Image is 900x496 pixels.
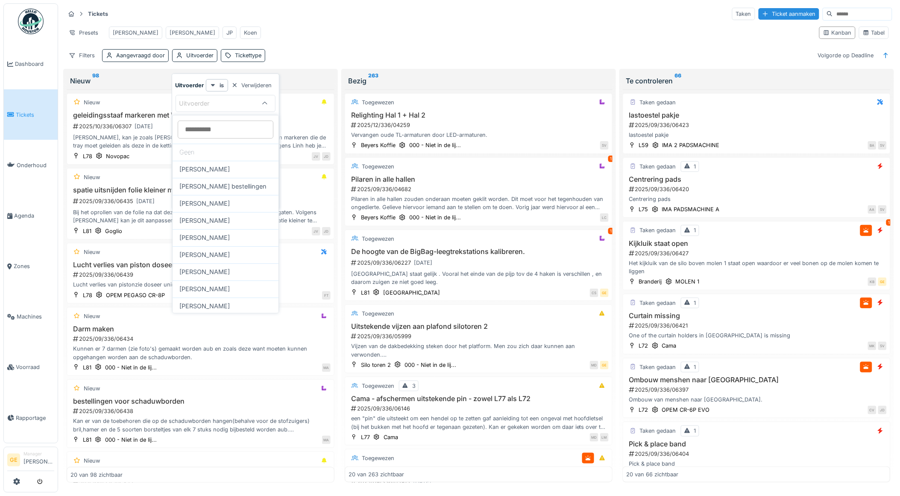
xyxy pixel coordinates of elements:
[220,81,224,89] strong: is
[70,325,331,333] h3: Darm maken
[116,51,165,59] div: Aangevraagd door
[362,454,394,462] div: Toegewezen
[878,342,887,350] div: SV
[361,361,391,369] div: Silo toren 2
[384,433,398,441] div: Cama
[70,417,331,433] div: Kan er van de toebehoren die op de schaduwborden hangen(behalve voor de stofzuigers) bril,hamer e...
[70,397,331,405] h3: bestellingen voor schaduwborden
[244,29,257,37] div: Koen
[72,121,331,132] div: 2025/10/336/06307
[662,406,710,414] div: OPEM CR-6P EVO
[113,29,158,37] div: [PERSON_NAME]
[70,208,331,224] div: Bij het oprollen van de folie na dat deze is geponst zit er veel spatie tussen de gaten. Volgens ...
[70,186,331,194] h3: spatie uitsnijden folie kleiner maken
[70,133,331,150] div: [PERSON_NAME], kan je zoals [PERSON_NAME] aan gaf per mail, de staaf laten markeren die de tray m...
[639,141,649,149] div: L59
[349,131,609,139] div: Vervangen oude TL-armaturen door LED-armaturen.
[105,436,157,444] div: 000 - Niet in de lij...
[409,213,461,221] div: 000 - Niet in de lij...
[639,342,648,350] div: L72
[350,332,609,340] div: 2025/09/336/05999
[179,199,230,208] span: [PERSON_NAME]
[16,363,54,371] span: Voorraad
[85,10,111,18] strong: Tickets
[640,299,676,307] div: Taken gedaan
[105,363,157,372] div: 000 - Niet in de lij...
[383,289,440,297] div: [GEOGRAPHIC_DATA]
[7,454,20,466] li: GE
[628,322,887,330] div: 2025/09/336/06421
[65,49,99,62] div: Filters
[350,404,609,413] div: 2025/09/336/06146
[362,162,394,171] div: Toegewezen
[878,278,887,286] div: GE
[590,433,598,442] div: MD
[84,98,100,106] div: Nieuw
[732,8,755,20] div: Taken
[608,228,614,234] div: 1
[186,51,214,59] div: Uitvoerder
[368,76,378,86] sup: 263
[179,284,230,294] span: [PERSON_NAME]
[106,291,165,299] div: OPEM PEGASO CR-8P
[349,322,609,331] h3: Uitstekende vijzen aan plafond silotoren 2
[83,227,91,235] div: L81
[627,312,887,320] h3: Curtain missing
[179,250,230,260] span: [PERSON_NAME]
[350,121,609,129] div: 2025/12/336/04259
[362,382,394,390] div: Toegewezen
[590,289,598,297] div: CS
[349,471,404,479] div: 20 van 263 zichtbaar
[361,141,396,149] div: Beyers Koffie
[349,248,609,256] h3: De hoogte van de BigBag-leegtrekstations kalibreren.
[628,386,887,394] div: 2025/09/336/06397
[179,182,267,191] span: [PERSON_NAME] bestellingen
[70,280,331,289] div: Lucht verlies van pistonzie doseer uniek zie foto
[349,270,609,286] div: [GEOGRAPHIC_DATA] staat gelijk . Vooral het einde van de pijp tov de 4 haken is verschillen , en ...
[362,310,394,318] div: Toegewezen
[662,342,677,350] div: Cama
[639,278,662,286] div: Branderij
[72,271,331,279] div: 2025/09/336/06439
[70,471,123,479] div: 20 van 98 zichtbaar
[639,406,648,414] div: L72
[868,205,877,214] div: AA
[878,406,887,414] div: JD
[663,141,720,149] div: IMA 2 PADSMACHINE
[814,49,878,62] div: Volgorde op Deadline
[823,29,852,37] div: Kanban
[627,376,887,384] h3: Ombouw menshen naar [GEOGRAPHIC_DATA]
[628,249,887,257] div: 2025/09/336/06427
[694,363,696,371] div: 1
[83,152,92,160] div: L78
[72,335,331,343] div: 2025/09/336/06434
[70,261,331,269] h3: Lucht verlies van piston doseer unit zie foto
[628,121,887,129] div: 2025/09/336/06423
[640,363,676,371] div: Taken gedaan
[105,227,122,235] div: Goglio
[676,278,700,286] div: MOLEN 1
[135,122,153,130] div: [DATE]
[349,111,609,119] h3: Relighting Hal 1 + Hal 2
[639,205,648,213] div: L75
[235,51,261,59] div: Tickettype
[16,414,54,422] span: Rapportage
[179,233,230,242] span: [PERSON_NAME]
[72,407,331,415] div: 2025/09/336/06438
[627,331,887,340] div: One of the curtain holders in [GEOGRAPHIC_DATA] is missing
[627,460,887,468] div: Pick & place band
[350,185,609,193] div: 2025/09/336/04682
[694,162,696,171] div: 1
[136,197,155,205] div: [DATE]
[640,98,676,106] div: Taken gedaan
[349,195,609,211] div: Pilaren in alle hallen zouden onderaan moeten geklit worden. Dit moet voor het tegenhouden van on...
[65,27,102,39] div: Presets
[322,291,331,300] div: FT
[868,278,877,286] div: KB
[600,433,609,442] div: LM
[83,436,91,444] div: L81
[627,440,887,448] h3: Pick & place band
[361,433,370,441] div: L77
[361,289,369,297] div: L81
[627,195,887,203] div: Centrering pads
